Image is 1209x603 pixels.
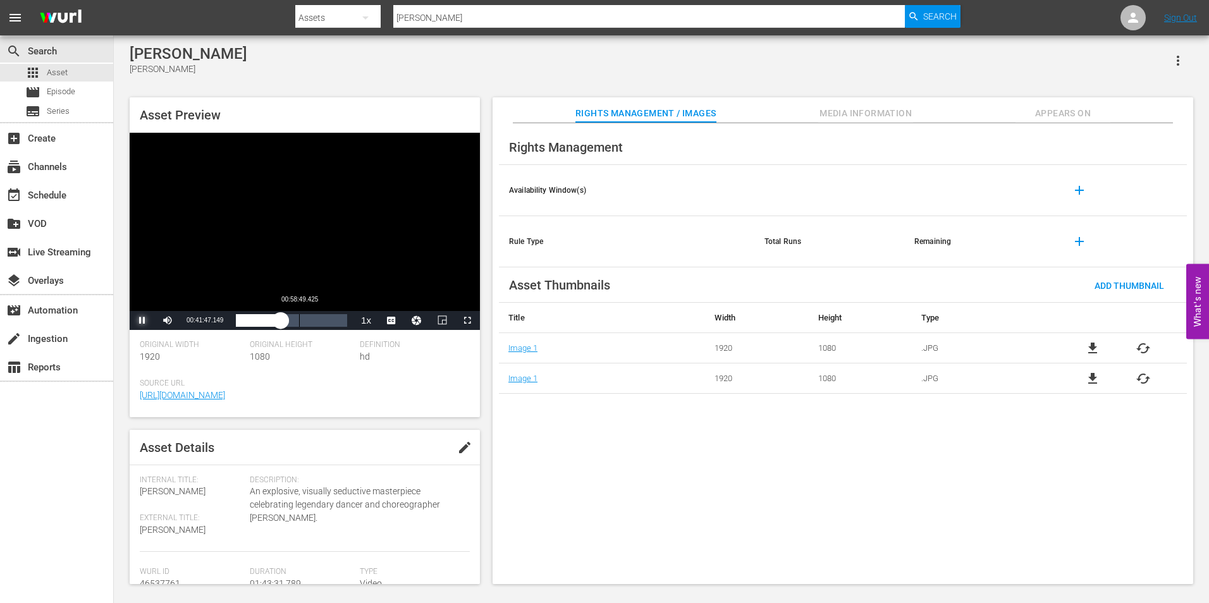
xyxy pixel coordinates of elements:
[6,216,21,231] span: VOD
[140,379,463,389] span: Source Url
[429,311,455,330] button: Picture-in-Picture
[509,140,623,155] span: Rights Management
[509,277,610,293] span: Asset Thumbnails
[360,340,463,350] span: Definition
[250,351,270,362] span: 1080
[904,216,1054,267] th: Remaining
[508,374,537,383] a: Image 1
[1186,264,1209,339] button: Open Feedback Widget
[6,44,21,59] span: Search
[809,303,912,333] th: Height
[140,567,243,577] span: Wurl Id
[140,340,243,350] span: Original Width
[754,216,904,267] th: Total Runs
[236,314,347,327] div: Progress Bar
[6,273,21,288] span: Overlays
[250,340,353,350] span: Original Height
[140,513,243,523] span: External Title:
[360,578,382,588] span: Video
[130,311,155,330] button: Pause
[140,107,221,123] span: Asset Preview
[809,333,912,363] td: 1080
[6,245,21,260] span: Live Streaming
[30,3,91,33] img: ans4CAIJ8jUAAAAAAAAAAAAAAAAAAAAAAAAgQb4GAAAAAAAAAAAAAAAAAAAAAAAAJMjXAAAAAAAAAAAAAAAAAAAAAAAAgAT5G...
[1072,234,1087,249] span: add
[809,363,912,394] td: 1080
[1085,371,1100,386] a: file_download
[1164,13,1197,23] a: Sign Out
[404,311,429,330] button: Jump To Time
[379,311,404,330] button: Captions
[1084,281,1174,291] span: Add Thumbnail
[6,360,21,375] span: Reports
[187,317,223,324] span: 00:41:47.149
[575,106,716,121] span: Rights Management / Images
[1136,371,1151,386] button: cached
[6,303,21,318] span: Automation
[140,440,214,455] span: Asset Details
[1085,341,1100,356] a: file_download
[499,216,754,267] th: Rule Type
[499,303,705,333] th: Title
[6,331,21,346] span: Ingestion
[140,578,180,588] span: 46537761
[923,5,957,28] span: Search
[1084,274,1174,296] button: Add Thumbnail
[705,333,808,363] td: 1920
[140,351,160,362] span: 1920
[140,475,243,485] span: Internal Title:
[705,303,808,333] th: Width
[353,311,379,330] button: Playback Rate
[25,65,40,80] span: Asset
[25,85,40,100] span: Episode
[155,311,180,330] button: Mute
[360,567,463,577] span: Type
[450,432,480,463] button: edit
[912,363,1050,394] td: .JPG
[905,5,960,28] button: Search
[140,525,206,535] span: [PERSON_NAME]
[130,63,247,76] div: [PERSON_NAME]
[455,311,480,330] button: Fullscreen
[250,578,301,588] span: 01:43:31.789
[25,104,40,119] span: Series
[457,440,472,455] span: edit
[130,45,247,63] div: [PERSON_NAME]
[705,363,808,394] td: 1920
[140,486,206,496] span: [PERSON_NAME]
[250,485,463,525] span: An explosive, visually seductive masterpiece celebrating legendary dancer and choreographer [PERS...
[47,105,70,118] span: Series
[1064,175,1095,205] button: add
[47,85,75,98] span: Episode
[6,131,21,146] span: Create
[250,475,463,485] span: Description:
[8,10,23,25] span: menu
[912,303,1050,333] th: Type
[360,351,370,362] span: hd
[130,133,480,330] div: Video Player
[818,106,913,121] span: Media Information
[140,390,225,400] a: [URL][DOMAIN_NAME]
[1072,183,1087,198] span: add
[6,159,21,174] span: Channels
[250,567,353,577] span: Duration
[1016,106,1110,121] span: Appears On
[6,188,21,203] span: Schedule
[508,343,537,353] a: Image 1
[47,66,68,79] span: Asset
[499,165,754,216] th: Availability Window(s)
[912,333,1050,363] td: .JPG
[1136,341,1151,356] button: cached
[1064,226,1095,257] button: add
